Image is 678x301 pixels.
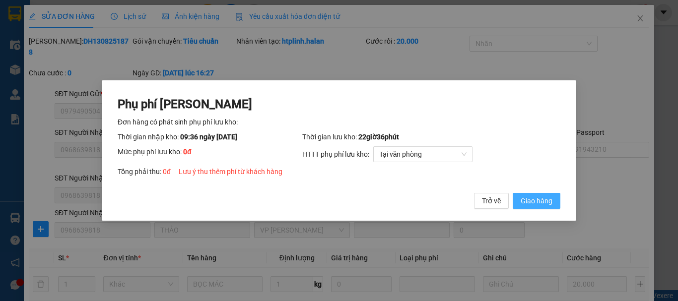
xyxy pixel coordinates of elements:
div: Thời gian lưu kho: [302,131,560,142]
span: 22 giờ 36 phút [358,133,399,141]
button: Trở về [474,193,509,209]
div: Đơn hàng có phát sinh phụ phí lưu kho: [118,117,560,127]
div: HTTT phụ phí lưu kho: [302,146,560,162]
button: Giao hàng [513,193,560,209]
span: Trở về [482,195,501,206]
div: Tổng phải thu: [118,166,560,177]
span: Phụ phí [PERSON_NAME] [118,97,252,111]
b: GỬI : VP [PERSON_NAME] [12,72,173,88]
img: logo.jpg [12,12,87,62]
span: Tại văn phòng [379,147,467,162]
span: Giao hàng [521,195,552,206]
span: 0 đ [183,148,192,156]
span: 09:36 ngày [DATE] [180,133,237,141]
span: Lưu ý thu thêm phí từ khách hàng [179,168,282,176]
li: 271 - [PERSON_NAME] Tự [PERSON_NAME][GEOGRAPHIC_DATA] - [GEOGRAPHIC_DATA][PERSON_NAME] [93,24,415,49]
span: 0 đ [163,168,171,176]
div: Mức phụ phí lưu kho: [118,146,302,162]
div: Thời gian nhập kho: [118,131,302,142]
